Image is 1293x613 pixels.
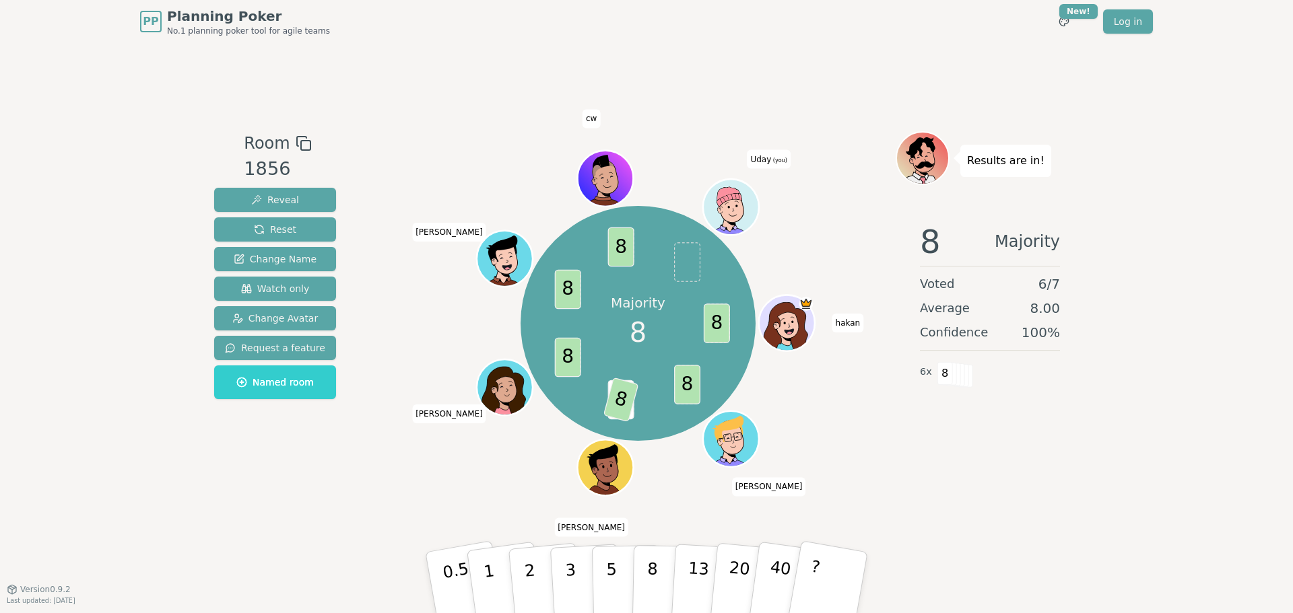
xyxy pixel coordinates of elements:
span: Watch only [241,282,310,295]
span: 8 [674,365,700,404]
span: Click to change your name [412,404,486,423]
span: Reset [254,223,296,236]
span: Request a feature [225,341,325,355]
span: Change Avatar [232,312,319,325]
span: 8 [554,338,581,377]
span: 8 [607,227,634,267]
span: Planning Poker [167,7,330,26]
button: Named room [214,365,336,399]
button: Change Avatar [214,306,336,330]
span: Voted [920,275,955,293]
span: 6 x [920,365,932,380]
span: Click to change your name [747,150,790,169]
button: Reveal [214,188,336,212]
div: 1856 [244,155,311,183]
span: Click to change your name [583,110,600,129]
span: 100 % [1022,323,1060,342]
a: Log in [1103,9,1153,34]
button: New! [1052,9,1076,34]
div: New! [1059,4,1098,19]
span: 8 [703,303,729,343]
button: Change Name [214,247,336,271]
span: No.1 planning poker tool for agile teams [167,26,330,36]
p: Majority [611,293,665,312]
span: 8.00 [1030,299,1060,318]
span: Click to change your name [732,478,806,497]
button: Reset [214,217,336,242]
span: 6 / 7 [1038,275,1060,293]
span: Confidence [920,323,988,342]
span: Room [244,131,290,155]
span: 8 [630,312,646,353]
span: Click to change your name [554,518,628,537]
span: Change Name [234,252,317,266]
span: Version 0.9.2 [20,584,71,595]
p: Results are in! [967,151,1045,170]
a: PPPlanning PokerNo.1 planning poker tool for agile teams [140,7,330,36]
span: Click to change your name [412,223,486,242]
span: Click to change your name [832,314,864,332]
span: Named room [236,375,314,389]
button: Request a feature [214,336,336,360]
span: (you) [771,157,787,164]
span: 8 [920,225,941,258]
span: Reveal [251,193,299,207]
span: hakan is the host [799,297,813,311]
button: Click to change your avatar [704,181,757,233]
span: 8 [554,270,581,310]
span: 8 [937,362,953,385]
button: Watch only [214,277,336,301]
span: Average [920,299,970,318]
span: PP [143,13,158,30]
span: Majority [995,225,1060,258]
span: 8 [603,377,638,422]
button: Version0.9.2 [7,584,71,595]
span: Last updated: [DATE] [7,597,75,604]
